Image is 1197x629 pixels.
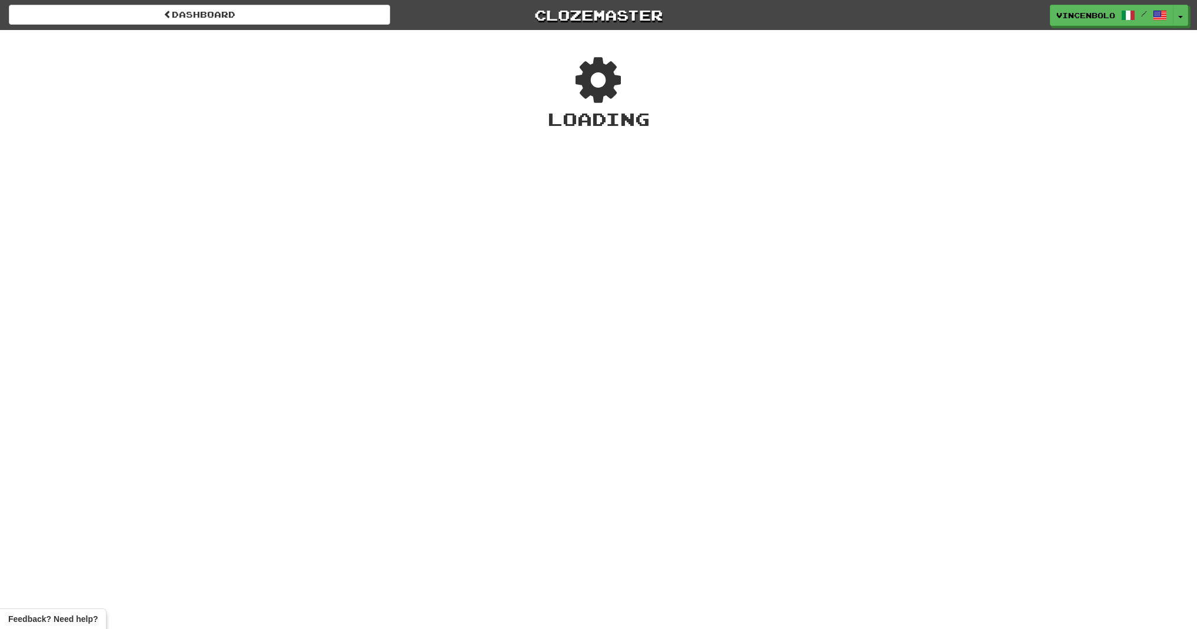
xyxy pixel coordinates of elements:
[408,5,789,25] a: Clozemaster
[1056,10,1115,21] span: vincenbolo
[1050,5,1173,26] a: vincenbolo /
[8,613,98,625] span: Open feedback widget
[9,5,390,25] a: Dashboard
[1141,9,1147,18] span: /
